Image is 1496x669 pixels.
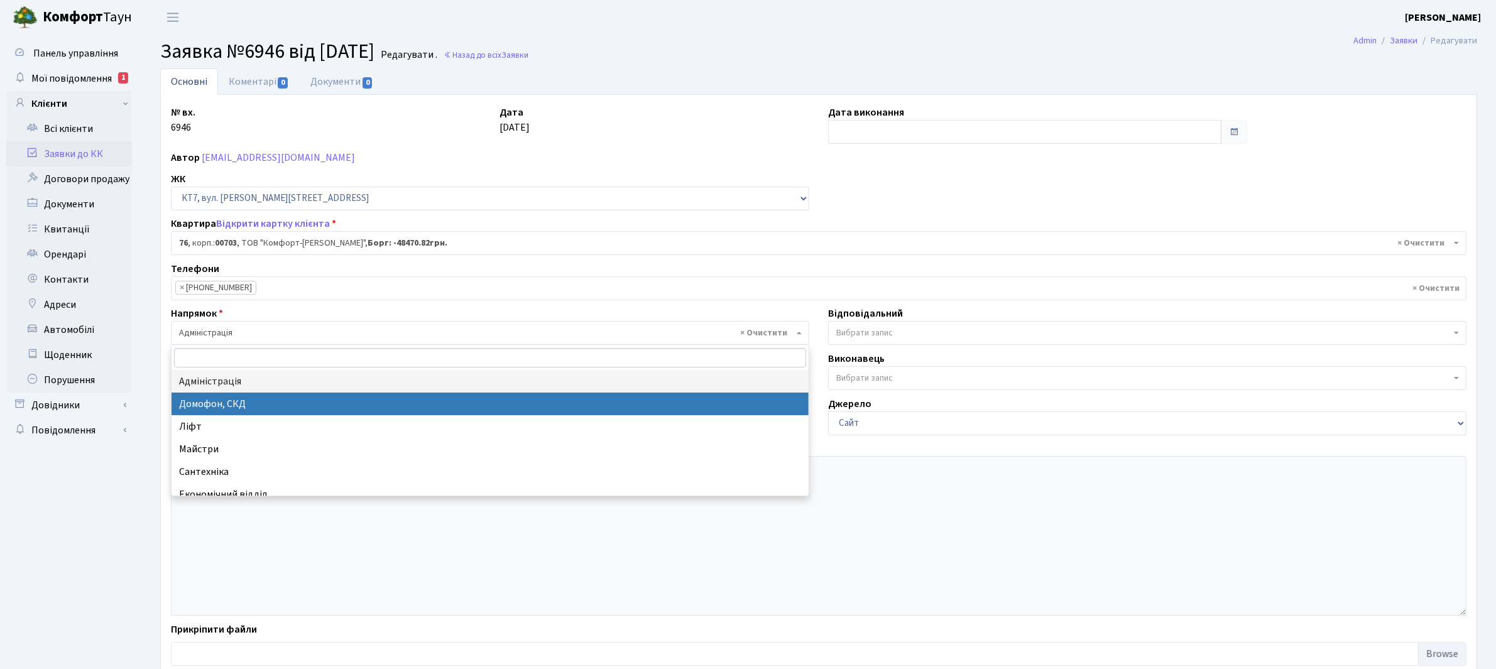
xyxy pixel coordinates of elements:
li: Майстри [172,438,809,460]
a: Заявки до КК [6,141,132,166]
b: [PERSON_NAME] [1405,11,1481,24]
li: +380935007781 [175,281,256,295]
label: № вх. [171,105,195,120]
a: Документи [300,68,384,95]
li: Ліфт [172,415,809,438]
a: Всі клієнти [6,116,132,141]
span: Видалити всі елементи [1412,282,1460,295]
a: Порушення [6,367,132,393]
span: × [180,281,184,294]
label: Прикріпити файли [171,622,257,637]
label: Відповідальний [828,306,903,321]
a: Заявки [1390,34,1417,47]
a: Admin [1353,34,1377,47]
label: Дата [500,105,523,120]
a: Повідомлення [6,418,132,443]
a: Документи [6,192,132,217]
b: 00703 [215,237,237,249]
li: Адміністрація [172,370,809,393]
span: <b>76</b>, корп.: <b>00703</b>, ТОВ "Комфорт-Таун Ріелт", <b>Борг: -48470.82грн.</b> [179,237,1451,249]
a: Договори продажу [6,166,132,192]
label: Автор [171,150,200,165]
span: Панель управління [33,46,118,60]
a: [EMAIL_ADDRESS][DOMAIN_NAME] [202,151,355,165]
a: Щоденник [6,342,132,367]
span: Вибрати запис [836,372,893,384]
a: Орендарі [6,242,132,267]
span: Видалити всі елементи [1397,237,1444,249]
a: Квитанції [6,217,132,242]
a: Основні [160,68,218,95]
label: Квартира [171,216,336,231]
a: [PERSON_NAME] [1405,10,1481,25]
a: Коментарі [218,68,300,95]
label: Телефони [171,261,219,276]
div: 1 [118,72,128,84]
a: Адреси [6,292,132,317]
span: 0 [363,77,373,89]
label: Виконавець [828,351,885,366]
li: Економічний відділ [172,483,809,506]
b: Борг: -48470.82грн. [368,237,447,249]
span: Таун [43,7,132,28]
nav: breadcrumb [1335,28,1496,54]
span: Заявка №6946 від [DATE] [160,37,374,66]
span: Мої повідомлення [31,72,112,85]
label: Напрямок [171,306,223,321]
label: Дата виконання [828,105,904,120]
label: ЖК [171,171,185,187]
small: Редагувати . [378,49,437,61]
textarea: зламана кнопка відкриття дверей в підізд #3 [171,456,1466,616]
span: Заявки [501,49,528,61]
a: Назад до всіхЗаявки [444,49,528,61]
div: 6946 [161,105,490,144]
a: Мої повідомлення1 [6,66,132,91]
a: Контакти [6,267,132,292]
li: Редагувати [1417,34,1477,48]
span: <b>76</b>, корп.: <b>00703</b>, ТОВ "Комфорт-Таун Ріелт", <b>Борг: -48470.82грн.</b> [171,231,1466,255]
li: Сантехніка [172,460,809,483]
a: Автомобілі [6,317,132,342]
span: Адміністрація [171,321,809,345]
div: [DATE] [490,105,819,144]
span: Видалити всі елементи [740,327,787,339]
label: Джерело [828,396,871,411]
span: 0 [278,77,288,89]
li: Домофон, СКД [172,393,809,415]
img: logo.png [13,5,38,30]
a: Клієнти [6,91,132,116]
span: Адміністрація [179,327,794,339]
a: Панель управління [6,41,132,66]
b: 76 [179,237,188,249]
b: Комфорт [43,7,103,27]
button: Переключити навігацію [157,7,188,28]
a: Довідники [6,393,132,418]
span: Вибрати запис [836,327,893,339]
a: Відкрити картку клієнта [216,217,330,231]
